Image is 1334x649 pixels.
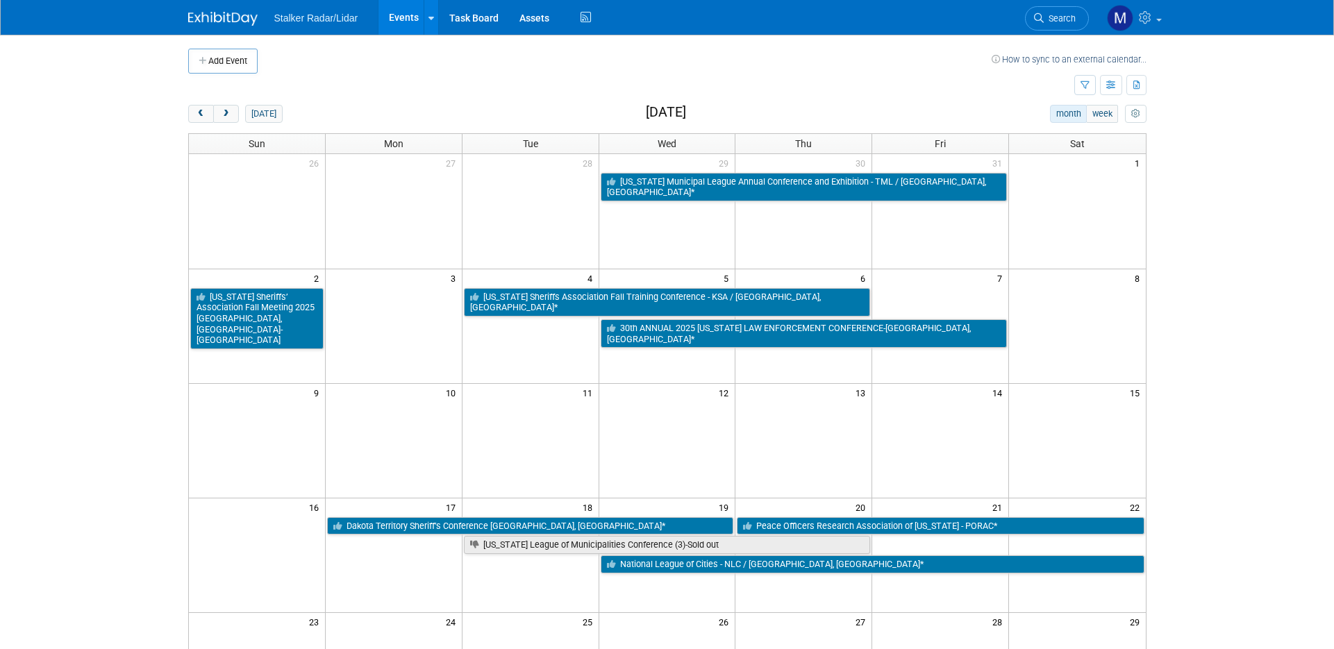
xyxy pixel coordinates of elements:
span: Mon [384,138,403,149]
span: 19 [717,498,735,516]
span: 26 [717,613,735,630]
span: 24 [444,613,462,630]
span: 3 [449,269,462,287]
span: 10 [444,384,462,401]
span: 21 [991,498,1008,516]
span: 28 [581,154,599,171]
i: Personalize Calendar [1131,110,1140,119]
span: Sat [1070,138,1085,149]
span: 26 [308,154,325,171]
a: [US_STATE] Sheriffs Association Fall Training Conference - KSA / [GEOGRAPHIC_DATA], [GEOGRAPHIC_D... [464,288,871,317]
span: 2 [312,269,325,287]
button: month [1050,105,1087,123]
span: 16 [308,498,325,516]
span: 4 [586,269,599,287]
span: Stalker Radar/Lidar [274,12,358,24]
span: 15 [1128,384,1146,401]
span: 30 [854,154,872,171]
span: 23 [308,613,325,630]
button: Add Event [188,49,258,74]
span: 9 [312,384,325,401]
span: 17 [444,498,462,516]
a: Dakota Territory Sheriff’s Conference [GEOGRAPHIC_DATA], [GEOGRAPHIC_DATA]* [327,517,734,535]
button: week [1086,105,1118,123]
span: Sun [249,138,265,149]
span: 27 [854,613,872,630]
span: 11 [581,384,599,401]
span: 31 [991,154,1008,171]
span: Fri [935,138,946,149]
span: 25 [581,613,599,630]
span: 28 [991,613,1008,630]
button: myCustomButton [1125,105,1146,123]
h2: [DATE] [646,105,686,120]
a: Search [1025,6,1089,31]
span: 1 [1133,154,1146,171]
span: Wed [658,138,676,149]
span: 7 [996,269,1008,287]
button: next [213,105,239,123]
span: 5 [722,269,735,287]
span: Tue [523,138,538,149]
span: 14 [991,384,1008,401]
a: How to sync to an external calendar... [992,54,1147,65]
button: prev [188,105,214,123]
a: [US_STATE] League of Municipalities Conference (3)-Sold out [464,536,871,554]
span: 13 [854,384,872,401]
span: 18 [581,498,599,516]
span: 8 [1133,269,1146,287]
a: [US_STATE] Municipal League Annual Conference and Exhibition - TML / [GEOGRAPHIC_DATA], [GEOGRAPH... [601,173,1008,201]
img: ExhibitDay [188,12,258,26]
span: 20 [854,498,872,516]
a: National League of Cities - NLC / [GEOGRAPHIC_DATA], [GEOGRAPHIC_DATA]* [601,555,1144,573]
span: 22 [1128,498,1146,516]
span: 6 [859,269,872,287]
a: 30th ANNUAL 2025 [US_STATE] LAW ENFORCEMENT CONFERENCE-[GEOGRAPHIC_DATA],[GEOGRAPHIC_DATA]* [601,319,1008,348]
img: Mark LaChapelle [1107,5,1133,31]
span: 29 [717,154,735,171]
a: [US_STATE] Sheriffs’ Association Fall Meeting 2025 [GEOGRAPHIC_DATA], [GEOGRAPHIC_DATA]-[GEOGRAPH... [190,288,324,350]
span: 27 [444,154,462,171]
span: Search [1044,13,1076,24]
a: Peace Officers Research Association of [US_STATE] - PORAC* [737,517,1144,535]
button: [DATE] [245,105,282,123]
span: 12 [717,384,735,401]
span: 29 [1128,613,1146,630]
span: Thu [795,138,812,149]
